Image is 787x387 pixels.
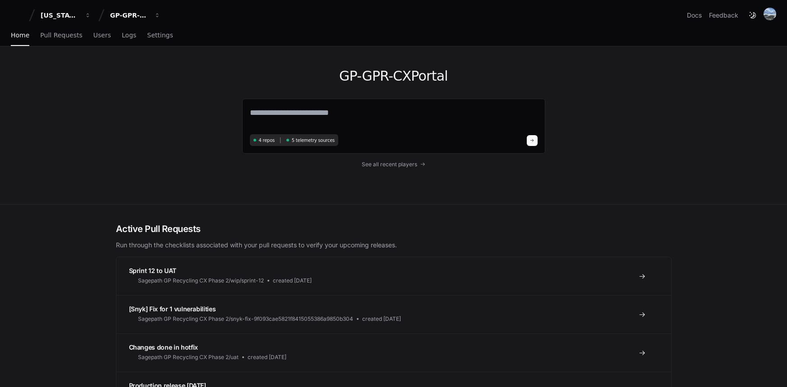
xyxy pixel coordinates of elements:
[116,333,671,372] a: Changes done in hotfixSagepath GP Recycling CX Phase 2/uatcreated [DATE]
[129,267,176,274] span: Sprint 12 to UAT
[110,11,149,20] div: GP-GPR-CXPortal
[292,137,335,144] span: 5 telemetry sources
[116,223,672,235] h2: Active Pull Requests
[362,315,401,323] span: created [DATE]
[273,277,312,284] span: created [DATE]
[129,305,216,313] span: [Snyk] Fix for 1 vulnerabilities
[687,11,702,20] a: Docs
[37,7,95,23] button: [US_STATE] Pacific
[41,11,79,20] div: [US_STATE] Pacific
[362,161,417,168] span: See all recent players
[11,32,29,38] span: Home
[40,32,82,38] span: Pull Requests
[11,25,29,46] a: Home
[106,7,164,23] button: GP-GPR-CXPortal
[709,11,738,20] button: Feedback
[147,25,173,46] a: Settings
[93,25,111,46] a: Users
[122,32,136,38] span: Logs
[116,241,672,250] p: Run through the checklists associated with your pull requests to verify your upcoming releases.
[138,354,239,361] span: Sagepath GP Recycling CX Phase 2/uat
[40,25,82,46] a: Pull Requests
[138,277,264,284] span: Sagepath GP Recycling CX Phase 2/wip/sprint-12
[147,32,173,38] span: Settings
[122,25,136,46] a: Logs
[93,32,111,38] span: Users
[764,8,776,20] img: 153204938
[248,354,286,361] span: created [DATE]
[242,161,545,168] a: See all recent players
[116,295,671,333] a: [Snyk] Fix for 1 vulnerabilitiesSagepath GP Recycling CX Phase 2/snyk-fix-9f093cae5821f8415055386...
[242,68,545,84] h1: GP-GPR-CXPortal
[116,257,671,295] a: Sprint 12 to UATSagepath GP Recycling CX Phase 2/wip/sprint-12created [DATE]
[138,315,353,323] span: Sagepath GP Recycling CX Phase 2/snyk-fix-9f093cae5821f8415055386a9850b304
[129,343,198,351] span: Changes done in hotfix
[259,137,275,144] span: 4 repos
